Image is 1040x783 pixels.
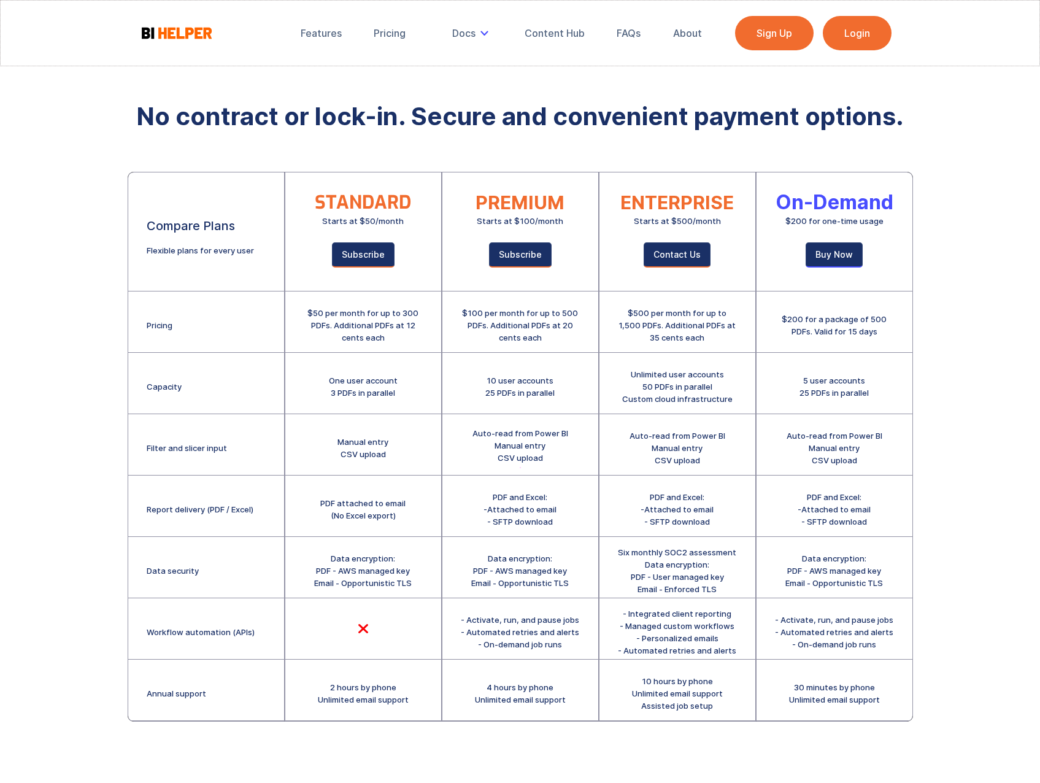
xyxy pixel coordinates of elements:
div: 10 hours by phone Unlimited email support Assisted job setup [632,675,723,712]
div: FAQs [617,27,641,39]
div: $200 for a package of 500 PDFs. Valid for 15 days [775,313,894,337]
a: Login [823,16,892,50]
a: Subscribe [489,242,552,268]
div: Compare Plans [147,220,235,232]
div: 4 hours by phone Unlimited email support [475,681,566,706]
div: On-Demand [776,196,893,209]
div: PDF and Excel: -Attached to email - SFTP download [483,491,557,528]
a: Features [292,20,350,47]
div: PDF attached to email (No Excel export) [320,497,406,522]
div: Starts at $100/month [477,215,563,227]
a: Subscribe [332,242,395,268]
div: Capacity [147,380,182,393]
a: Buy Now [806,242,863,268]
div: Starts at $50/month [322,215,404,227]
div: Pricing [374,27,406,39]
strong: No contract or lock-in. Secure and convenient payment options. [136,101,904,131]
div: Auto-read from Power BI Manual entry CSV upload [630,430,725,466]
div: One user account 3 PDFs in parallel [329,374,398,399]
a: Contact Us [644,242,711,268]
div: 5 user accounts 25 PDFs in parallel [799,374,869,399]
div: Data encryption: PDF - AWS managed key Email - Opportunistic TLS [785,552,883,589]
div: Content Hub [525,27,585,39]
div: PREMIUM [476,196,564,209]
div: Pricing [147,319,172,331]
div: Filter and slicer input [147,442,227,454]
div: 30 minutes by phone Unlimited email support [789,681,880,706]
a: FAQs [608,20,649,47]
div: - Activate, run, and pause jobs - Automated retries and alerts - On-demand job runs [775,614,893,650]
div: 2 hours by phone Unlimited email support [318,681,409,706]
a: About [664,20,711,47]
div: Flexible plans for every user [147,244,254,256]
div: Report delivery (PDF / Excel) [147,503,253,515]
div: $50 per month for up to 300 PDFs. Additional PDFs at 12 cents each [304,307,423,344]
div: ENTERPRISE [620,196,734,209]
div: Six monthly SOC2 assessment Data encryption: PDF - User managed key Email - Enforced TLS [618,546,736,595]
div:  [357,623,369,635]
div: Workflow automation (APIs) [147,626,255,638]
div: About [673,27,702,39]
div: Manual entry CSV upload [337,436,388,460]
a: Pricing [365,20,414,47]
div: 10 user accounts 25 PDFs in parallel [485,374,555,399]
div: PDF and Excel: -Attached to email - SFTP download [641,491,714,528]
a: Content Hub [516,20,593,47]
div: Unlimited user accounts 50 PDFs in parallel Custom cloud infrastructure [622,368,733,405]
div: Features [301,27,342,39]
div: Docs [452,27,476,39]
div: Starts at $500/month [634,215,721,227]
div: PDF and Excel: -Attached to email - SFTP download [798,491,871,528]
div: Docs [444,20,501,47]
div: - Activate, run, and pause jobs - Automated retries and alerts - On-demand job runs [461,614,579,650]
div: Data encryption: PDF - AWS managed key Email - Opportunistic TLS [314,552,412,589]
div: STANDARD [315,196,411,209]
div: $100 per month for up to 500 PDFs. Additional PDFs at 20 cents each [461,307,580,344]
div: Data security [147,565,199,577]
div: $200 for one-time usage [785,215,884,227]
div: Annual support [147,687,206,700]
div: Auto-read from Power BI Manual entry CSV upload [472,427,568,464]
a: Sign Up [735,16,814,50]
div: Auto-read from Power BI Manual entry CSV upload [787,430,882,466]
div: - Integrated client reporting - Managed custom workflows - Personalized emails - Automated retrie... [618,607,736,657]
div: $500 per month for up to 1,500 PDFs. Additional PDFs at 35 cents each [618,307,737,344]
div: Data encryption: PDF - AWS managed key Email - Opportunistic TLS [471,552,569,589]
